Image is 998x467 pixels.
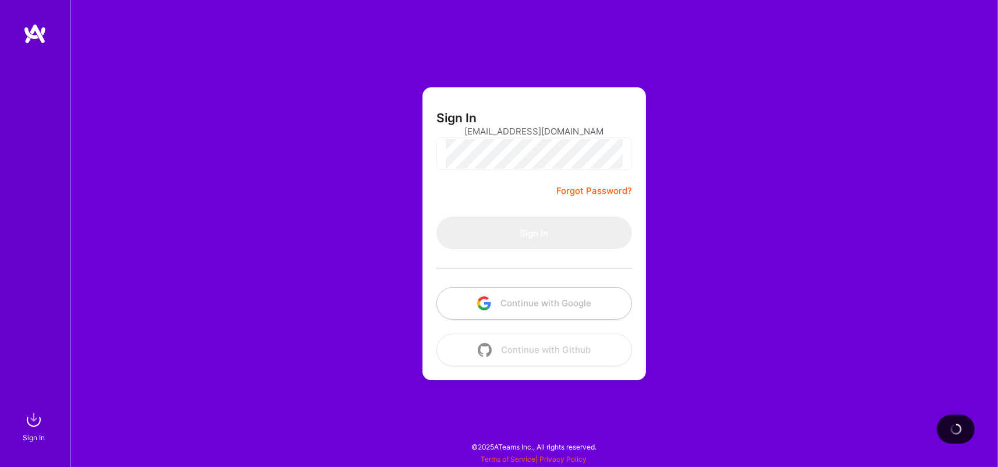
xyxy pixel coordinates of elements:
button: Continue with Github [436,334,632,366]
h3: Sign In [436,111,477,125]
a: Terms of Service [481,455,536,464]
img: sign in [22,408,45,431]
img: icon [477,296,491,310]
button: Sign In [436,217,632,249]
img: icon [478,343,492,357]
div: © 2025 ATeams Inc., All rights reserved. [70,432,998,461]
img: loading [948,422,963,437]
button: Continue with Google [436,287,632,320]
a: Forgot Password? [556,184,632,198]
span: | [481,455,587,464]
img: logo [23,23,47,44]
a: sign inSign In [24,408,45,444]
div: Sign In [23,431,45,444]
a: Privacy Policy [540,455,587,464]
input: Email... [464,116,604,146]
